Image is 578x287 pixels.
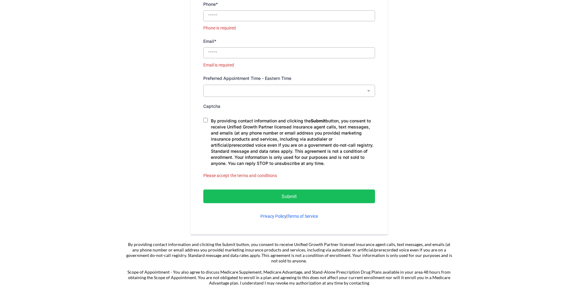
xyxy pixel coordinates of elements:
a: Privacy Policy [260,214,286,219]
button: Submit [203,190,375,203]
p: By providing contact information and clicking the Submit button, you consent to receive Unified G... [125,242,453,264]
a: Terms of Service [287,214,318,219]
label: Preferred Appointment Time - Eastern Time [203,74,291,82]
label: Phone [203,0,218,8]
p: | [203,213,375,220]
p: By providing contact information and clicking the button, you consent to receive Unified Growth P... [211,118,375,166]
label: Captcha [203,102,220,110]
div: Please accept the terms and conditions [203,172,375,179]
div: Phone is required [203,24,375,32]
div: Email is required [203,61,375,69]
p: Submit [218,192,360,200]
label: Email [203,37,216,45]
strong: Submit [311,118,326,123]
